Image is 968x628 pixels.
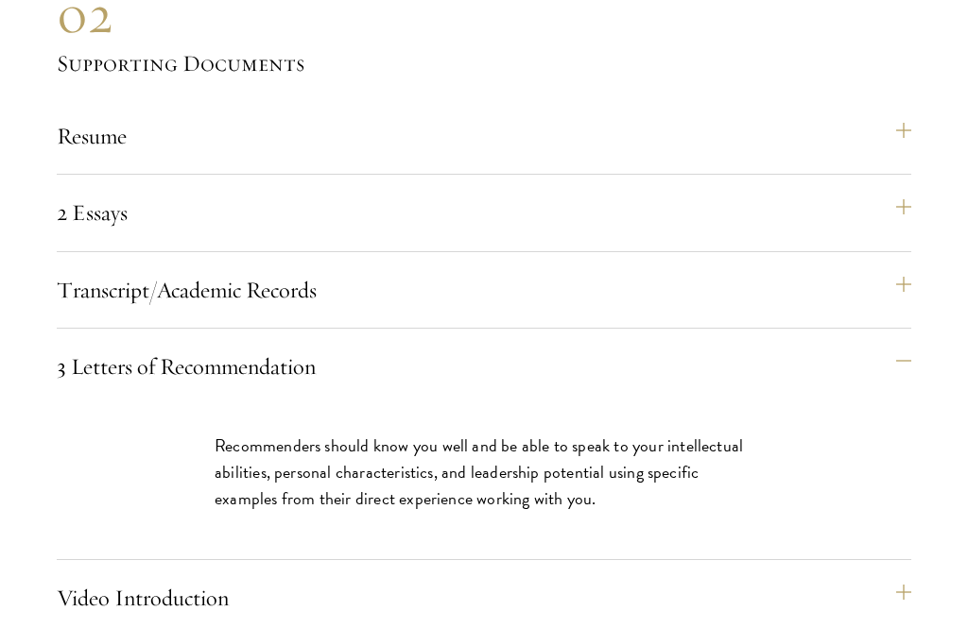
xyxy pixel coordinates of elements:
button: 2 Essays [57,190,911,235]
button: Transcript/Academic Records [57,267,911,313]
h3: Supporting Documents [57,47,911,79]
button: Resume [57,113,911,159]
p: Recommenders should know you well and be able to speak to your intellectual abilities, personal c... [215,433,753,512]
button: Video Introduction [57,575,911,620]
button: 3 Letters of Recommendation [57,344,911,389]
